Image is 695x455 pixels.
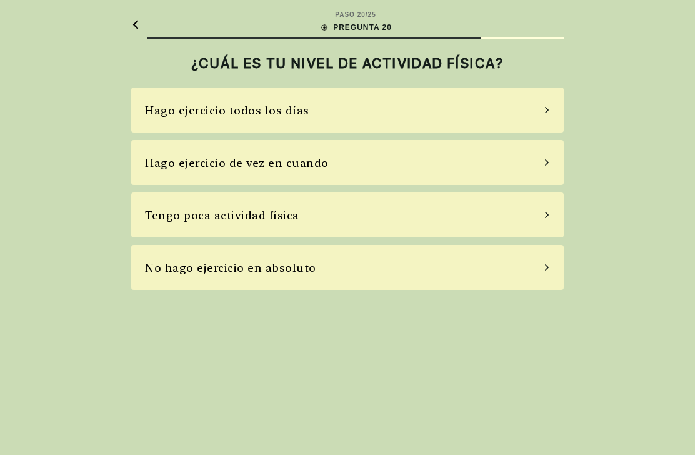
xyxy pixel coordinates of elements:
div: Hago ejercicio de vez en cuando [145,154,329,171]
div: PASO 20 / 25 [335,10,376,19]
div: No hago ejercicio en absoluto [145,259,316,276]
div: Hago ejercicio todos los días [145,102,309,119]
div: Tengo poca actividad física [145,207,299,224]
div: PREGUNTA 20 [319,22,392,33]
h2: ¿CUÁL ES TU NIVEL DE ACTIVIDAD FÍSICA? [131,55,564,71]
